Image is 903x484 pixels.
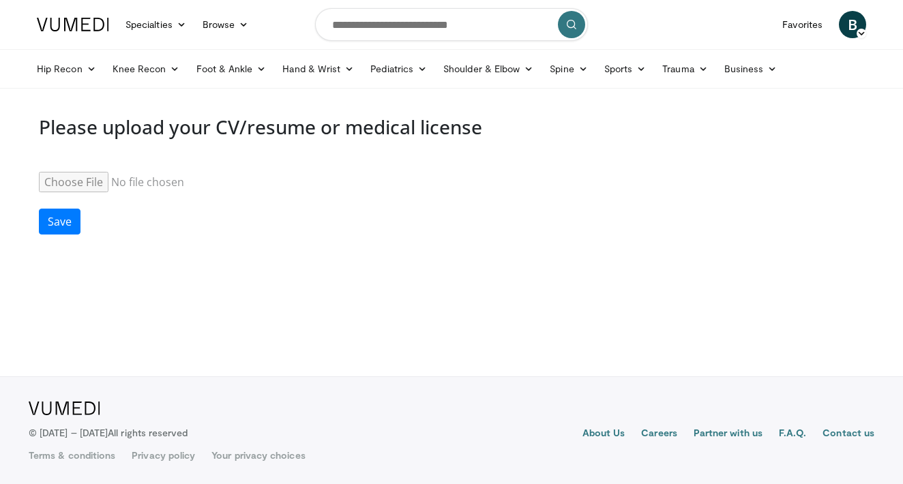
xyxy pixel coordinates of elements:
[39,116,864,139] h3: Please upload your CV/resume or medical license
[274,55,362,82] a: Hand & Wrist
[39,209,80,235] button: Save
[582,426,625,442] a: About Us
[435,55,542,82] a: Shoulder & Elbow
[108,427,188,438] span: All rights reserved
[654,55,716,82] a: Trauma
[315,8,588,41] input: Search topics, interventions
[839,11,866,38] a: B
[117,11,194,38] a: Specialties
[188,55,275,82] a: Foot & Ankle
[29,426,188,440] p: © [DATE] – [DATE]
[823,426,874,442] a: Contact us
[716,55,786,82] a: Business
[132,449,195,462] a: Privacy policy
[641,426,677,442] a: Careers
[37,18,109,31] img: VuMedi Logo
[542,55,595,82] a: Spine
[779,426,806,442] a: F.A.Q.
[362,55,435,82] a: Pediatrics
[774,11,831,38] a: Favorites
[104,55,188,82] a: Knee Recon
[596,55,655,82] a: Sports
[29,55,104,82] a: Hip Recon
[694,426,763,442] a: Partner with us
[211,449,305,462] a: Your privacy choices
[29,402,100,415] img: VuMedi Logo
[194,11,257,38] a: Browse
[29,449,115,462] a: Terms & conditions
